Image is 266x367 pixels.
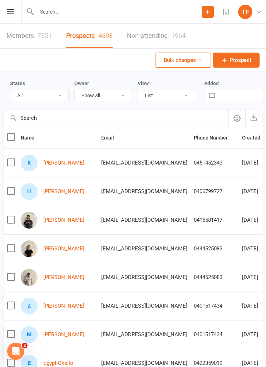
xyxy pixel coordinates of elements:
div: 0401517434 [194,303,236,309]
a: [PERSON_NAME] [43,160,84,166]
label: Owner [74,80,89,86]
button: Interact with the calendar and add the check-in date for your trip. [206,89,218,102]
a: Prospect [213,53,260,68]
span: [EMAIL_ADDRESS][DOMAIN_NAME] [101,156,187,170]
span: [EMAIL_ADDRESS][DOMAIN_NAME] [101,185,187,198]
div: H [21,183,38,200]
span: Prospect [230,56,251,64]
a: [PERSON_NAME] [43,189,84,195]
div: 0406799727 [194,189,236,195]
button: Name [21,133,42,142]
span: [EMAIL_ADDRESS][DOMAIN_NAME] [101,242,187,255]
div: 0444525083 [194,246,236,252]
span: [EMAIL_ADDRESS][DOMAIN_NAME] [101,270,187,284]
div: TF [238,5,252,19]
span: Email [101,135,122,141]
button: Email [101,133,122,142]
input: Search... [35,7,202,17]
button: Phone Number [194,133,236,142]
a: Non-attending1964 [127,24,186,48]
a: [PERSON_NAME] [43,332,84,338]
label: View [138,80,149,86]
a: [PERSON_NAME] [43,246,84,252]
span: [EMAIL_ADDRESS][DOMAIN_NAME] [101,213,187,227]
div: 7851 [38,32,52,39]
span: [EMAIL_ADDRESS][DOMAIN_NAME] [101,328,187,341]
label: Status [10,80,25,86]
input: Search [4,109,228,127]
div: 0415581417 [194,217,236,223]
button: Bulk changes [156,53,211,68]
a: Egypt Okello [43,360,73,366]
div: 0401517434 [194,332,236,338]
a: [PERSON_NAME] [43,274,84,280]
span: Name [21,135,42,141]
div: 1964 [171,32,186,39]
div: 0422359019 [194,360,236,366]
span: 2 [22,343,28,348]
div: 4698 [98,32,113,39]
a: Members7851 [6,24,52,48]
div: 0444525083 [194,274,236,280]
a: [PERSON_NAME] [43,303,84,309]
a: [PERSON_NAME] [43,217,84,223]
div: 0451452343 [194,160,236,166]
div: M [21,326,38,343]
div: K [21,155,38,171]
span: Phone Number [194,135,236,141]
div: Z [21,298,38,314]
iframe: Intercom live chat [7,343,24,360]
a: Prospects4698 [66,24,113,48]
span: [EMAIL_ADDRESS][DOMAIN_NAME] [101,299,187,313]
